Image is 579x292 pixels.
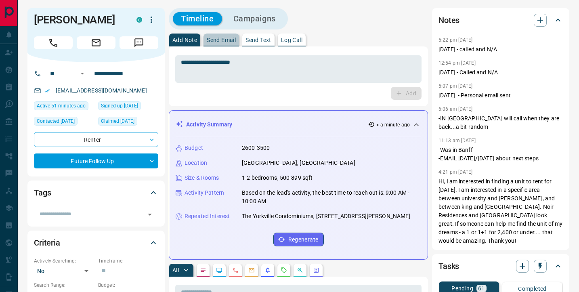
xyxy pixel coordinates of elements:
[34,236,60,249] h2: Criteria
[101,117,134,125] span: Claimed [DATE]
[34,183,158,202] div: Tags
[438,91,563,100] p: [DATE] - Personal email sent
[98,281,158,289] p: Budget:
[297,267,303,273] svg: Opportunities
[37,102,86,110] span: Active 51 minutes ago
[185,174,219,182] p: Size & Rooms
[34,153,158,168] div: Future Follow Up
[34,132,158,147] div: Renter
[77,36,115,49] span: Email
[242,159,355,167] p: [GEOGRAPHIC_DATA], [GEOGRAPHIC_DATA]
[438,256,563,276] div: Tasks
[185,159,207,167] p: Location
[438,60,476,66] p: 12:54 pm [DATE]
[216,267,222,273] svg: Lead Browsing Activity
[34,101,94,113] div: Fri Aug 15 2025
[245,37,271,43] p: Send Text
[34,265,94,277] div: No
[242,144,270,152] p: 2600-3500
[34,257,94,265] p: Actively Searching:
[438,11,563,30] div: Notes
[98,257,158,265] p: Timeframe:
[225,12,284,25] button: Campaigns
[37,117,75,125] span: Contacted [DATE]
[438,68,563,77] p: [DATE] - Called and N/A
[518,286,547,292] p: Completed
[186,120,232,129] p: Activity Summary
[101,102,138,110] span: Signed up [DATE]
[173,12,222,25] button: Timeline
[242,212,411,221] p: The Yorkville Condominiums, [STREET_ADDRESS][PERSON_NAME]
[34,281,94,289] p: Search Range:
[78,69,87,78] button: Open
[232,267,239,273] svg: Calls
[438,169,473,175] p: 4:21 pm [DATE]
[438,14,459,27] h2: Notes
[438,45,563,54] p: [DATE] - called and N/A
[438,177,563,245] p: Hi, I am interested in finding a unit to rent for [DATE]. I am interested in a specific area - be...
[34,233,158,252] div: Criteria
[264,267,271,273] svg: Listing Alerts
[34,13,124,26] h1: [PERSON_NAME]
[34,117,94,128] div: Sun Sep 10 2023
[34,36,73,49] span: Call
[438,83,473,89] p: 5:07 pm [DATE]
[120,36,158,49] span: Message
[207,37,236,43] p: Send Email
[313,267,319,273] svg: Agent Actions
[136,17,142,23] div: condos.ca
[438,37,473,43] p: 5:22 pm [DATE]
[44,88,50,94] svg: Email Verified
[34,186,51,199] h2: Tags
[451,286,473,291] p: Pending
[248,267,255,273] svg: Emails
[273,233,324,246] button: Regenerate
[242,174,313,182] p: 1-2 bedrooms, 500-899 sqft
[242,189,421,206] p: Based on the lead's activity, the best time to reach out is: 9:00 AM - 10:00 AM
[281,37,302,43] p: Log Call
[281,267,287,273] svg: Requests
[98,101,158,113] div: Sun Oct 16 2016
[200,267,206,273] svg: Notes
[176,117,421,132] div: Activity Summary< a minute ago
[144,209,155,220] button: Open
[172,267,179,273] p: All
[438,138,476,143] p: 11:13 am [DATE]
[172,37,197,43] p: Add Note
[438,146,563,163] p: -Was in Banff -EMAIL [DATE]/[DATE] about next steps
[56,87,147,94] a: [EMAIL_ADDRESS][DOMAIN_NAME]
[98,117,158,128] div: Fri Dec 06 2019
[438,114,563,131] p: -IN [GEOGRAPHIC_DATA] will call when they are back...a bit random
[438,260,459,273] h2: Tasks
[438,106,473,112] p: 6:06 am [DATE]
[185,144,203,152] p: Budget
[376,121,410,128] p: < a minute ago
[185,189,224,197] p: Activity Pattern
[185,212,230,221] p: Repeated Interest
[478,286,485,291] p: 61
